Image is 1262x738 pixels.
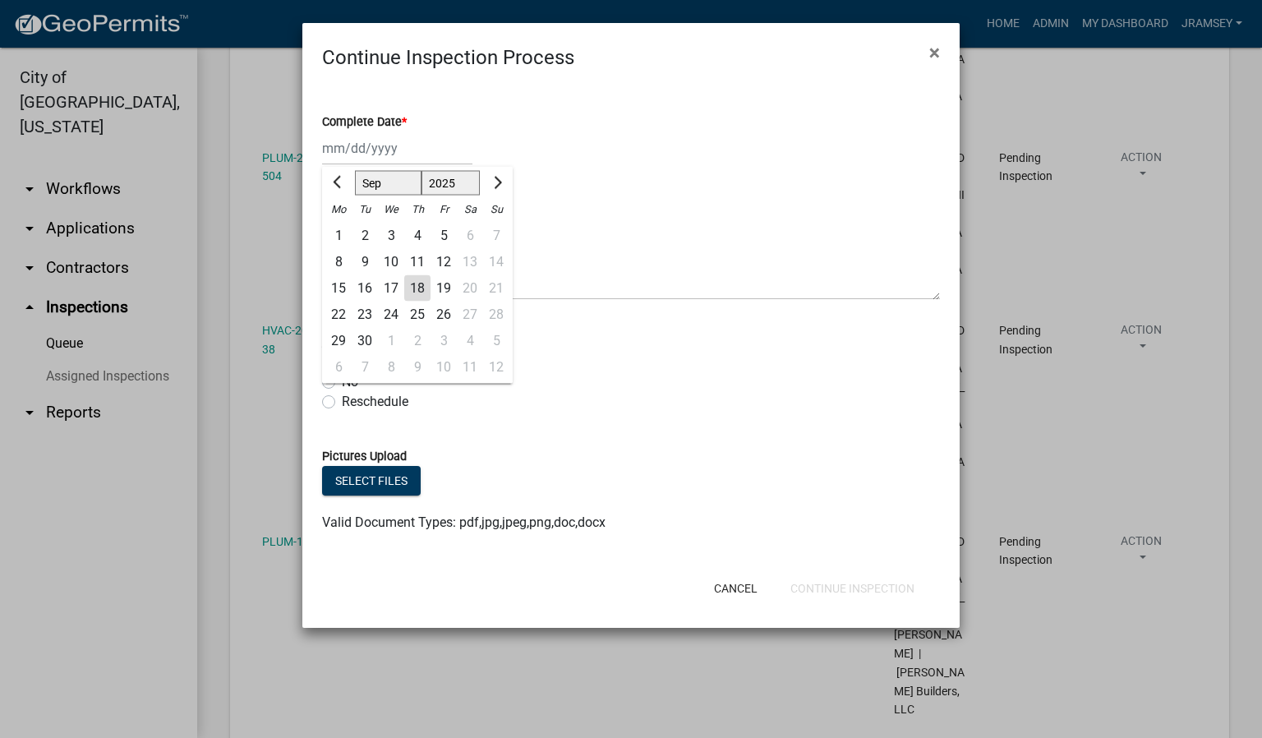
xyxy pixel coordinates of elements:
div: 4 [404,223,431,249]
button: Next month [486,170,506,196]
div: 16 [352,275,378,302]
div: Monday, September 22, 2025 [325,302,352,328]
div: Th [404,196,431,223]
div: Wednesday, September 24, 2025 [378,302,404,328]
div: 9 [404,354,431,381]
div: Friday, September 5, 2025 [431,223,457,249]
button: Cancel [701,574,771,603]
div: 18 [404,275,431,302]
button: Previous month [329,170,348,196]
div: 6 [325,354,352,381]
div: 3 [431,328,457,354]
div: 5 [431,223,457,249]
div: Tuesday, September 23, 2025 [352,302,378,328]
div: 15 [325,275,352,302]
div: We [378,196,404,223]
div: Tuesday, September 9, 2025 [352,249,378,275]
div: 19 [431,275,457,302]
div: Monday, September 1, 2025 [325,223,352,249]
div: 1 [325,223,352,249]
label: Pictures Upload [322,451,407,463]
div: Sa [457,196,483,223]
label: Reschedule [342,392,408,412]
div: 3 [378,223,404,249]
div: Wednesday, September 17, 2025 [378,275,404,302]
button: Continue Inspection [777,574,928,603]
div: Friday, September 26, 2025 [431,302,457,328]
div: Thursday, September 4, 2025 [404,223,431,249]
div: 26 [431,302,457,328]
div: 11 [404,249,431,275]
div: Thursday, September 18, 2025 [404,275,431,302]
div: Wednesday, September 3, 2025 [378,223,404,249]
div: Monday, September 29, 2025 [325,328,352,354]
div: 10 [378,249,404,275]
div: 12 [431,249,457,275]
div: 24 [378,302,404,328]
div: Thursday, September 25, 2025 [404,302,431,328]
div: Thursday, October 9, 2025 [404,354,431,381]
button: Select files [322,466,421,496]
div: Wednesday, October 1, 2025 [378,328,404,354]
div: 23 [352,302,378,328]
div: Monday, September 15, 2025 [325,275,352,302]
div: 9 [352,249,378,275]
span: Valid Document Types: pdf,jpg,jpeg,png,doc,docx [322,514,606,530]
div: 30 [352,328,378,354]
div: 2 [352,223,378,249]
div: 8 [378,354,404,381]
div: Su [483,196,509,223]
div: Thursday, October 2, 2025 [404,328,431,354]
div: 29 [325,328,352,354]
div: 2 [404,328,431,354]
select: Select month [355,171,421,196]
div: Friday, October 10, 2025 [431,354,457,381]
div: 25 [404,302,431,328]
div: Monday, September 8, 2025 [325,249,352,275]
div: Monday, October 6, 2025 [325,354,352,381]
div: Wednesday, October 8, 2025 [378,354,404,381]
div: Friday, September 19, 2025 [431,275,457,302]
h4: Continue Inspection Process [322,43,574,72]
div: 22 [325,302,352,328]
span: × [929,41,940,64]
div: Friday, September 12, 2025 [431,249,457,275]
div: Tuesday, September 2, 2025 [352,223,378,249]
button: Close [916,30,953,76]
input: mm/dd/yyyy [322,131,472,165]
div: 1 [378,328,404,354]
div: 8 [325,249,352,275]
div: Fr [431,196,457,223]
div: 7 [352,354,378,381]
label: Complete Date [322,117,407,128]
select: Select year [421,171,481,196]
div: 17 [378,275,404,302]
div: Tu [352,196,378,223]
div: Tuesday, September 30, 2025 [352,328,378,354]
div: 10 [431,354,457,381]
div: Tuesday, October 7, 2025 [352,354,378,381]
div: Tuesday, September 16, 2025 [352,275,378,302]
div: Friday, October 3, 2025 [431,328,457,354]
div: Mo [325,196,352,223]
div: Wednesday, September 10, 2025 [378,249,404,275]
div: Thursday, September 11, 2025 [404,249,431,275]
